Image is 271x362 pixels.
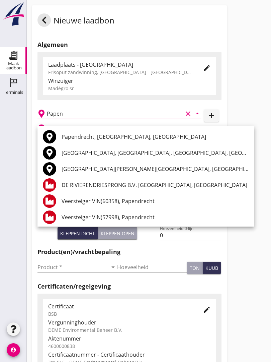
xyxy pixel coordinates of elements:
[37,262,108,273] input: Product *
[160,230,221,241] input: Hoeveelheid 0-lijn
[109,263,117,271] i: arrow_drop_down
[37,13,114,29] div: Nieuwe laadbon
[48,302,192,310] div: Certificaat
[4,90,23,95] div: Terminals
[62,165,249,173] div: [GEOGRAPHIC_DATA][PERSON_NAME][GEOGRAPHIC_DATA], [GEOGRAPHIC_DATA], [GEOGRAPHIC_DATA]
[203,306,211,314] i: edit
[98,227,137,239] button: Kleppen open
[62,213,249,221] div: Veersteiger ViN(57998), Papendrecht
[7,343,20,357] i: account_circle
[62,197,249,205] div: Veersteiger ViN(60358), Papendrecht
[62,149,249,157] div: [GEOGRAPHIC_DATA], [GEOGRAPHIC_DATA], [GEOGRAPHIC_DATA], [GEOGRAPHIC_DATA]
[62,133,249,141] div: Papendrecht, [GEOGRAPHIC_DATA], [GEOGRAPHIC_DATA]
[193,110,201,118] i: arrow_drop_down
[203,262,221,274] button: kuub
[187,262,203,274] button: ton
[184,110,192,118] i: clear
[205,264,218,271] div: kuub
[1,2,25,26] img: logo-small.a267ee39.svg
[37,247,221,256] h2: Product(en)/vrachtbepaling
[62,181,249,189] div: DE RIVIERENDRIESPRONG B.V. [GEOGRAPHIC_DATA], [GEOGRAPHIC_DATA]
[48,310,192,317] div: BSB
[48,351,211,359] div: Certificaatnummer - Certificaathouder
[37,282,221,291] h2: Certificaten/regelgeving
[48,335,211,343] div: Aktenummer
[48,343,211,350] div: 4600000838
[190,264,200,271] div: ton
[117,262,187,273] input: Hoeveelheid
[207,112,215,120] i: add
[48,125,82,131] h2: Beladen vaartuig
[48,77,211,85] div: Winzuiger
[101,230,134,237] div: Kleppen open
[48,85,211,92] div: Madégro sr
[203,64,211,72] i: edit
[60,230,95,237] div: Kleppen dicht
[37,40,221,49] h2: Algemeen
[47,108,183,119] input: Losplaats
[58,227,98,239] button: Kleppen dicht
[48,69,192,76] div: Frisoput zandwinning, [GEOGRAPHIC_DATA] - [GEOGRAPHIC_DATA].
[48,318,211,326] div: Vergunninghouder
[48,326,211,334] div: DEME Environmental Beheer B.V.
[48,61,192,69] div: Laadplaats - [GEOGRAPHIC_DATA]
